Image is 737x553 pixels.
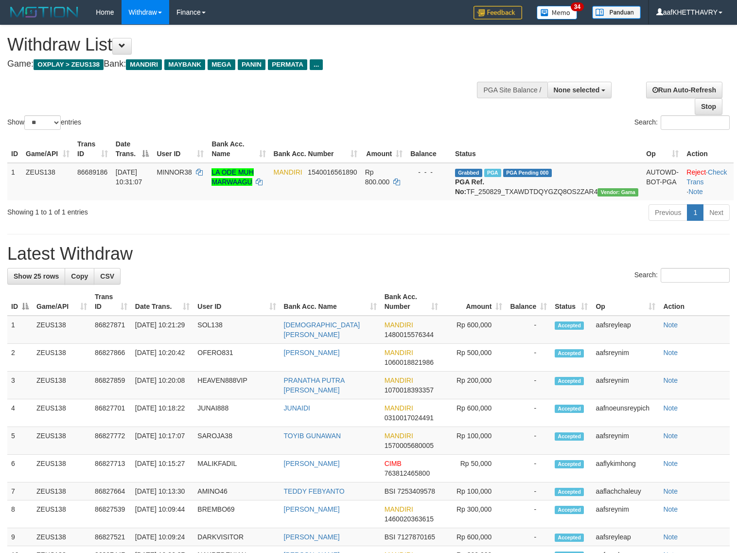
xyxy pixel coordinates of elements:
[193,316,280,344] td: SOL138
[442,482,506,500] td: Rp 100,000
[7,500,33,528] td: 8
[193,372,280,399] td: HEAVEN888VIP
[91,500,131,528] td: 86827539
[554,86,600,94] span: None selected
[193,500,280,528] td: BREMBO69
[703,204,730,221] a: Next
[455,169,482,177] span: Grabbed
[381,288,442,316] th: Bank Acc. Number: activate to sort column ascending
[126,59,162,70] span: MANDIRI
[91,399,131,427] td: 86827701
[7,5,81,19] img: MOTION_logo.png
[284,376,345,394] a: PRANATHA PUTRA [PERSON_NAME]
[7,288,33,316] th: ID: activate to sort column descending
[193,288,280,316] th: User ID: activate to sort column ascending
[551,288,592,316] th: Status: activate to sort column ascending
[555,321,584,330] span: Accepted
[131,455,194,482] td: [DATE] 10:15:27
[284,460,340,467] a: [PERSON_NAME]
[506,427,551,455] td: -
[506,455,551,482] td: -
[153,135,208,163] th: User ID: activate to sort column ascending
[385,442,434,449] span: Copy 1570005680005 to clipboard
[71,272,88,280] span: Copy
[91,344,131,372] td: 86827866
[385,331,434,339] span: Copy 1480015576344 to clipboard
[385,515,434,523] span: Copy 1460020363615 to clipboard
[7,163,22,200] td: 1
[91,288,131,316] th: Trans ID: activate to sort column ascending
[385,414,434,422] span: Copy 0310017024491 to clipboard
[592,500,659,528] td: aafsreynim
[555,460,584,468] span: Accepted
[7,115,81,130] label: Show entries
[686,168,727,186] a: Check Trans
[385,469,430,477] span: Copy 763812465800 to clipboard
[592,344,659,372] td: aafsreynim
[642,163,683,200] td: AUTOWD-BOT-PGA
[661,268,730,283] input: Search:
[33,372,91,399] td: ZEUS138
[592,528,659,546] td: aafsreyleap
[385,321,413,329] span: MANDIRI
[663,349,678,357] a: Note
[280,288,381,316] th: Bank Acc. Name: activate to sort column ascending
[274,168,302,176] span: MANDIRI
[661,115,730,130] input: Search:
[597,188,638,196] span: Vendor URL: https://trx31.1velocity.biz
[7,316,33,344] td: 1
[634,268,730,283] label: Search:
[365,168,390,186] span: Rp 800.000
[77,168,107,176] span: 86689186
[451,135,642,163] th: Status
[555,349,584,357] span: Accepted
[506,288,551,316] th: Balance: activate to sort column ascending
[663,505,678,513] a: Note
[284,321,360,339] a: [DEMOGRAPHIC_DATA][PERSON_NAME]
[7,203,300,217] div: Showing 1 to 1 of 1 entries
[506,344,551,372] td: -
[555,534,584,542] span: Accepted
[100,272,114,280] span: CSV
[442,528,506,546] td: Rp 600,000
[442,399,506,427] td: Rp 600,000
[537,6,578,19] img: Button%20Memo.svg
[7,455,33,482] td: 6
[7,35,482,54] h1: Withdraw List
[592,6,641,19] img: panduan.png
[193,455,280,482] td: MALIKFADIL
[284,349,340,357] a: [PERSON_NAME]
[208,59,235,70] span: MEGA
[131,399,194,427] td: [DATE] 10:18:22
[65,268,94,285] a: Copy
[284,533,340,541] a: [PERSON_NAME]
[33,482,91,500] td: ZEUS138
[385,349,413,357] span: MANDIRI
[686,168,706,176] a: Reject
[506,528,551,546] td: -
[193,399,280,427] td: JUNAI888
[385,376,413,384] span: MANDIRI
[385,533,396,541] span: BSI
[112,135,153,163] th: Date Trans.: activate to sort column descending
[687,204,703,221] a: 1
[7,372,33,399] td: 3
[442,427,506,455] td: Rp 100,000
[506,316,551,344] td: -
[33,500,91,528] td: ZEUS138
[663,404,678,412] a: Note
[7,59,482,69] h4: Game: Bank:
[592,427,659,455] td: aafsreynim
[683,135,734,163] th: Action
[547,82,612,98] button: None selected
[33,344,91,372] td: ZEUS138
[238,59,265,70] span: PANIN
[385,487,396,495] span: BSI
[33,455,91,482] td: ZEUS138
[634,115,730,130] label: Search:
[659,288,730,316] th: Action
[555,506,584,514] span: Accepted
[91,482,131,500] td: 86827664
[663,321,678,329] a: Note
[73,135,112,163] th: Trans ID: activate to sort column ascending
